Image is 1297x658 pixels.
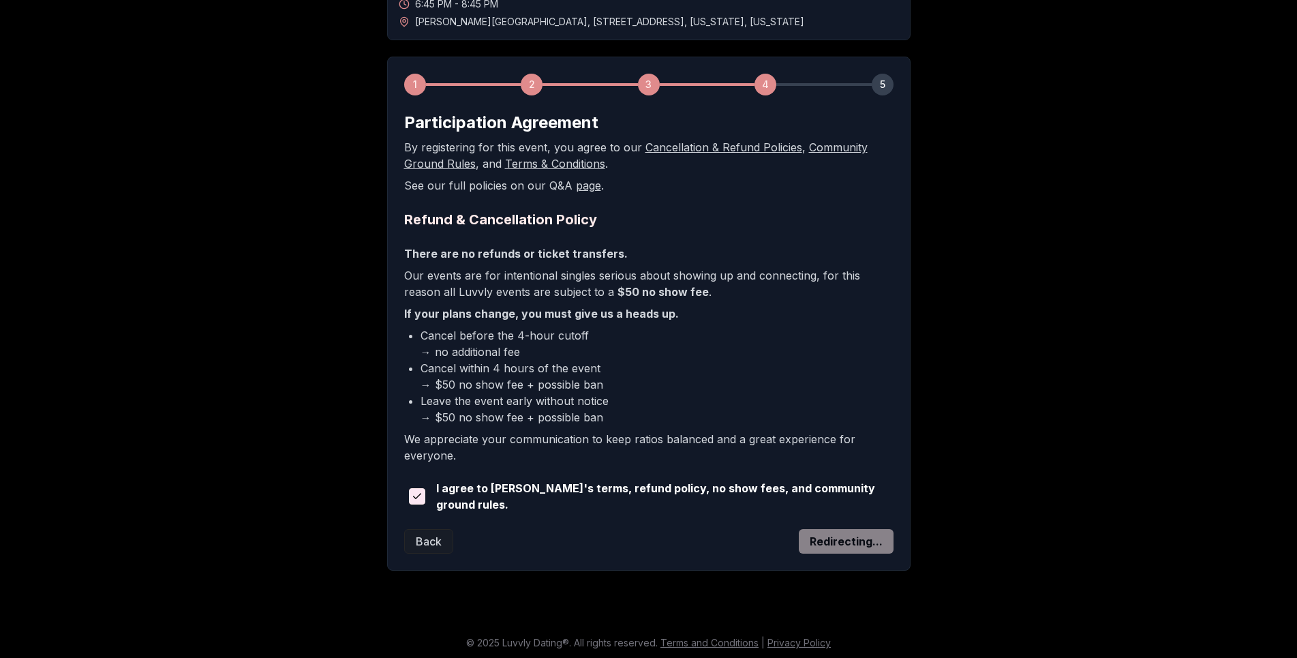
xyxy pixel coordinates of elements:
[761,637,765,648] span: |
[404,431,894,464] p: We appreciate your communication to keep ratios balanced and a great experience for everyone.
[404,112,894,134] h2: Participation Agreement
[404,529,453,554] button: Back
[404,139,894,172] p: By registering for this event, you agree to our , , and .
[872,74,894,95] div: 5
[421,327,894,360] li: Cancel before the 4-hour cutoff → no additional fee
[404,74,426,95] div: 1
[421,393,894,425] li: Leave the event early without notice → $50 no show fee + possible ban
[415,15,804,29] span: [PERSON_NAME][GEOGRAPHIC_DATA] , [STREET_ADDRESS] , [US_STATE] , [US_STATE]
[521,74,543,95] div: 2
[645,140,802,154] a: Cancellation & Refund Policies
[617,285,709,299] b: $50 no show fee
[404,305,894,322] p: If your plans change, you must give us a heads up.
[421,360,894,393] li: Cancel within 4 hours of the event → $50 no show fee + possible ban
[404,245,894,262] p: There are no refunds or ticket transfers.
[638,74,660,95] div: 3
[754,74,776,95] div: 4
[404,210,894,229] h2: Refund & Cancellation Policy
[660,637,759,648] a: Terms and Conditions
[404,267,894,300] p: Our events are for intentional singles serious about showing up and connecting, for this reason a...
[576,179,601,192] a: page
[404,177,894,194] p: See our full policies on our Q&A .
[505,157,605,170] a: Terms & Conditions
[767,637,831,648] a: Privacy Policy
[436,480,894,513] span: I agree to [PERSON_NAME]'s terms, refund policy, no show fees, and community ground rules.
